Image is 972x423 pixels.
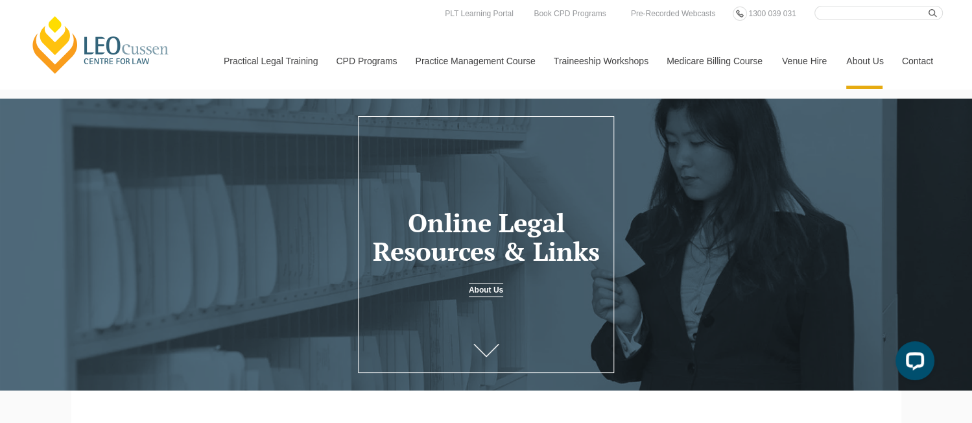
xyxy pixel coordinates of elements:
[885,336,940,391] iframe: LiveChat chat widget
[745,6,799,21] a: 1300 039 031
[628,6,719,21] a: Pre-Recorded Webcasts
[29,14,172,75] a: [PERSON_NAME] Centre for Law
[544,33,657,89] a: Traineeship Workshops
[442,6,517,21] a: PLT Learning Portal
[214,33,327,89] a: Practical Legal Training
[748,9,796,18] span: 1300 039 031
[772,33,836,89] a: Venue Hire
[406,33,544,89] a: Practice Management Course
[370,208,603,265] h1: Online Legal Resources & Links
[892,33,943,89] a: Contact
[530,6,609,21] a: Book CPD Programs
[836,33,892,89] a: About Us
[657,33,772,89] a: Medicare Billing Course
[469,283,503,297] a: About Us
[326,33,405,89] a: CPD Programs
